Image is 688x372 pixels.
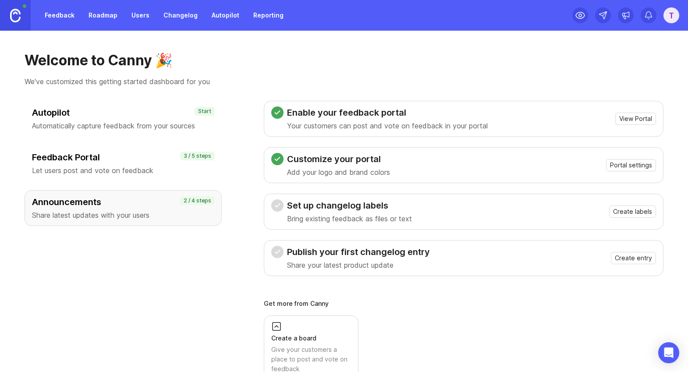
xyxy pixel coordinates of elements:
p: We've customized this getting started dashboard for you [25,76,663,87]
p: Bring existing feedback as files or text [287,213,412,224]
p: 3 / 5 steps [184,152,211,159]
button: Create entry [611,252,656,264]
h3: Autopilot [32,106,214,119]
button: Create labels [609,205,656,218]
p: Let users post and vote on feedback [32,165,214,176]
p: Add your logo and brand colors [287,167,390,177]
h3: Feedback Portal [32,151,214,163]
h3: Set up changelog labels [287,199,412,212]
p: Share latest updates with your users [32,210,214,220]
span: Create entry [615,254,652,262]
h3: Enable your feedback portal [287,106,488,119]
img: Canny Home [10,9,21,22]
button: AutopilotAutomatically capture feedback from your sourcesStart [25,101,222,137]
a: Roadmap [83,7,123,23]
div: Open Intercom Messenger [658,342,679,363]
div: Create a board [271,333,351,343]
span: Portal settings [610,161,652,170]
span: View Portal [619,114,652,123]
p: 2 / 4 steps [184,197,211,204]
span: Create labels [613,207,652,216]
p: Start [198,108,211,115]
a: Feedback [39,7,80,23]
h3: Announcements [32,196,214,208]
h1: Welcome to Canny 🎉 [25,52,663,69]
button: T [663,7,679,23]
div: Get more from Canny [264,301,663,307]
a: Reporting [248,7,289,23]
h3: Publish your first changelog entry [287,246,430,258]
button: Feedback PortalLet users post and vote on feedback3 / 5 steps [25,145,222,181]
h3: Customize your portal [287,153,390,165]
p: Automatically capture feedback from your sources [32,120,214,131]
a: Changelog [158,7,203,23]
a: Autopilot [206,7,245,23]
button: View Portal [615,113,656,125]
button: AnnouncementsShare latest updates with your users2 / 4 steps [25,190,222,226]
p: Share your latest product update [287,260,430,270]
a: Users [126,7,155,23]
p: Your customers can post and vote on feedback in your portal [287,120,488,131]
button: Portal settings [606,159,656,171]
